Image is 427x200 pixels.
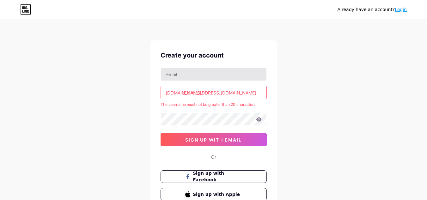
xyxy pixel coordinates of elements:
span: Sign up with Apple [193,191,242,198]
button: sign up with email [161,133,267,146]
span: Sign up with Facebook [193,170,242,183]
input: Email [161,68,266,81]
span: sign up with email [185,137,242,142]
div: The username must not be greater than 20 characters. [161,102,267,107]
a: Login [395,7,407,12]
div: [DOMAIN_NAME]/ [166,89,203,96]
button: Sign up with Facebook [161,170,267,183]
div: Or [211,154,216,160]
div: Already have an account? [338,6,407,13]
input: username [161,86,266,99]
div: Create your account [161,51,267,60]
